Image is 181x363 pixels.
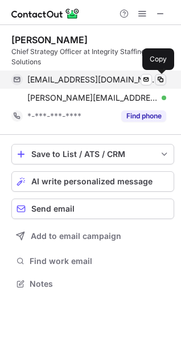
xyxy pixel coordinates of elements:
span: Notes [30,279,170,289]
button: save-profile-one-click [11,144,174,164]
div: [PERSON_NAME] [11,34,88,46]
button: Send email [11,199,174,219]
button: Add to email campaign [11,226,174,246]
span: Find work email [30,256,170,266]
span: [PERSON_NAME][EMAIL_ADDRESS][DOMAIN_NAME] [27,93,158,103]
div: Chief Strategy Officer at Integrity Staffing Solutions [11,47,174,67]
span: Send email [31,204,75,213]
img: ContactOut v5.3.10 [11,7,80,20]
span: Add to email campaign [31,232,121,241]
button: AI write personalized message [11,171,174,192]
button: Notes [11,276,174,292]
span: AI write personalized message [31,177,153,186]
span: [EMAIL_ADDRESS][DOMAIN_NAME] [27,75,158,85]
div: Save to List / ATS / CRM [31,150,154,159]
button: Find work email [11,253,174,269]
button: Reveal Button [121,110,166,122]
